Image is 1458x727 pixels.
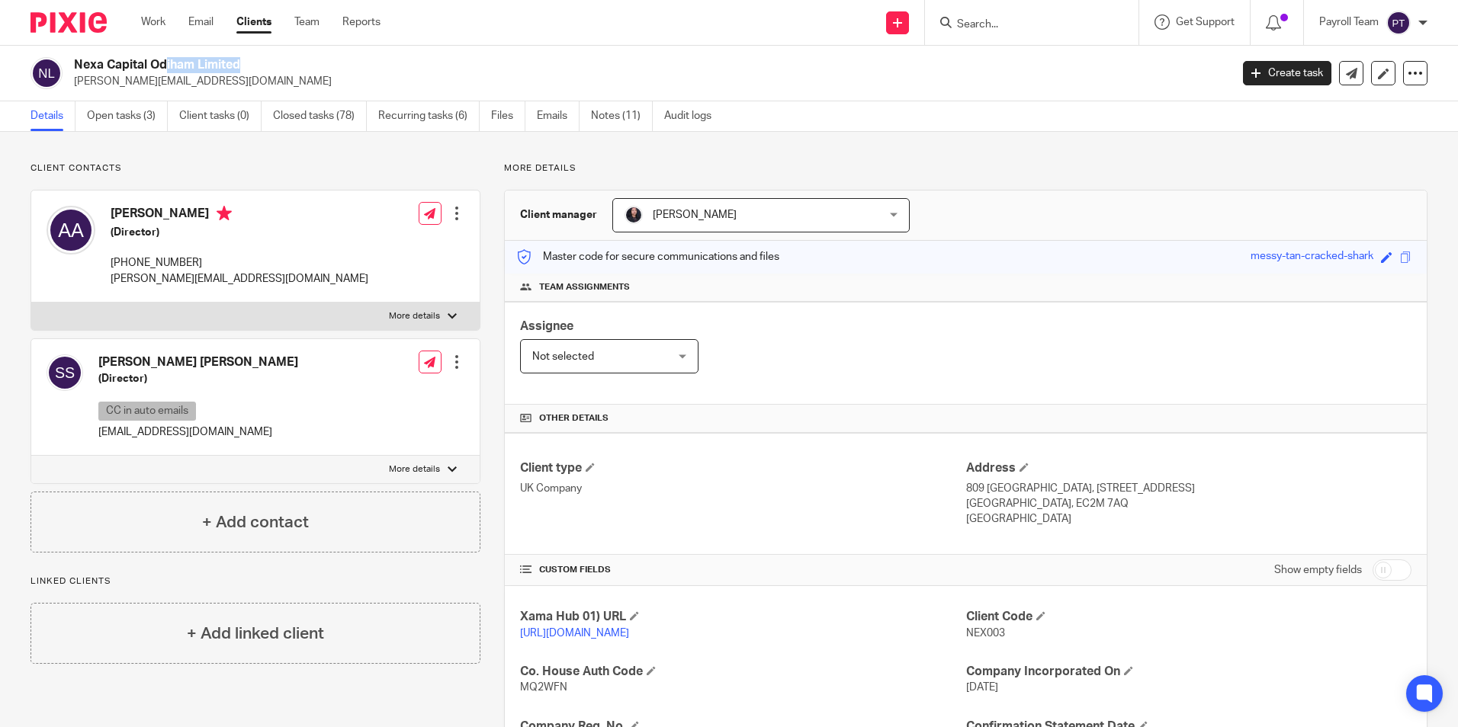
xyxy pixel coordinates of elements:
h4: Xama Hub 01) URL [520,609,965,625]
span: [PERSON_NAME] [653,210,737,220]
span: Team assignments [539,281,630,293]
p: Client contacts [31,162,480,175]
h4: + Add linked client [187,622,324,645]
h4: + Add contact [202,511,309,534]
span: NEX003 [966,628,1005,639]
p: 809 [GEOGRAPHIC_DATA], [STREET_ADDRESS] [966,481,1411,496]
i: Primary [217,206,232,221]
h4: Address [966,460,1411,476]
span: Get Support [1176,17,1235,27]
p: Payroll Team [1319,14,1379,30]
p: [GEOGRAPHIC_DATA] [966,511,1411,527]
h4: Client Code [966,609,1411,625]
a: Email [188,14,214,30]
h4: Co. House Auth Code [520,664,965,680]
a: Reports [342,14,381,30]
p: [GEOGRAPHIC_DATA], EC2M 7AQ [966,496,1411,511]
input: Search [955,18,1093,32]
a: Recurring tasks (6) [378,101,480,131]
img: svg%3E [47,354,83,391]
img: MicrosoftTeams-image.jfif [625,206,643,224]
a: [URL][DOMAIN_NAME] [520,628,629,639]
a: Open tasks (3) [87,101,168,131]
a: Audit logs [664,101,723,131]
p: UK Company [520,481,965,496]
span: Other details [539,412,609,424]
a: Notes (11) [591,101,653,131]
h4: [PERSON_NAME] [111,206,368,225]
a: Files [491,101,525,131]
p: More details [389,310,440,322]
h4: [PERSON_NAME] [PERSON_NAME] [98,354,298,370]
a: Team [294,14,320,30]
span: MQ2WFN [520,682,567,693]
a: Client tasks (0) [179,101,262,131]
a: Emails [537,101,580,131]
h4: CUSTOM FIELDS [520,564,965,576]
h5: (Director) [111,225,368,240]
a: Details [31,101,75,131]
h5: (Director) [98,371,298,386]
p: Linked clients [31,575,480,588]
p: [PHONE_NUMBER] [111,255,368,271]
p: [EMAIL_ADDRESS][DOMAIN_NAME] [98,424,298,440]
h4: Company Incorporated On [966,664,1411,680]
img: svg%3E [47,206,95,255]
p: More details [389,463,440,476]
img: Pixie [31,12,107,33]
a: Work [141,14,165,30]
img: svg%3E [31,57,63,89]
h4: Client type [520,460,965,476]
a: Create task [1243,61,1331,85]
h2: Nexa Capital Odiham Limited [74,57,991,73]
p: [PERSON_NAME][EMAIL_ADDRESS][DOMAIN_NAME] [74,74,1220,89]
span: Not selected [532,351,594,362]
p: CC in auto emails [98,402,196,421]
img: svg%3E [1386,11,1411,35]
span: [DATE] [966,682,998,693]
p: [PERSON_NAME][EMAIL_ADDRESS][DOMAIN_NAME] [111,271,368,287]
a: Closed tasks (78) [273,101,367,131]
label: Show empty fields [1274,562,1362,578]
div: messy-tan-cracked-shark [1251,248,1373,266]
span: Assignee [520,320,573,332]
h3: Client manager [520,207,597,223]
a: Clients [236,14,271,30]
p: Master code for secure communications and files [516,249,779,264]
p: More details [504,162,1427,175]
